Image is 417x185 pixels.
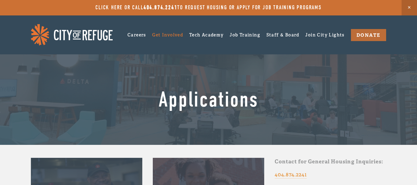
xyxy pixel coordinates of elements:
[31,88,386,111] h1: Applications
[152,32,183,38] a: Get Involved
[127,30,146,40] a: Careers
[275,171,307,179] a: 404.874.2241
[351,29,386,41] a: DONATE
[266,30,299,40] a: Staff & Board
[275,158,383,165] strong: Contact for General Housing Inquiries:
[31,24,113,45] img: City of Refuge
[230,30,260,40] a: Job Training
[189,30,224,40] a: Tech Academy
[305,30,344,40] a: Join City Lights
